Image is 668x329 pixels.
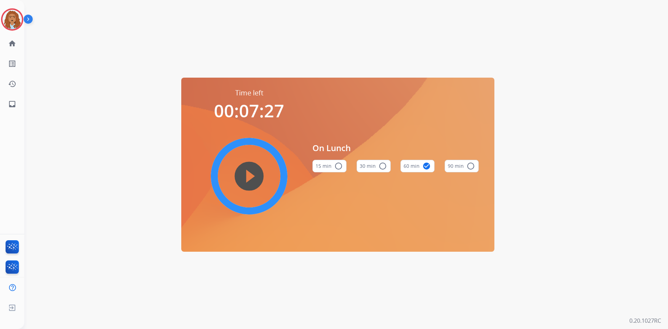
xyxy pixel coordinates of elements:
p: 0.20.1027RC [629,316,661,325]
mat-icon: check_circle [422,162,431,170]
button: 15 min [312,160,347,172]
mat-icon: radio_button_unchecked [467,162,475,170]
button: 60 min [400,160,435,172]
span: 00:07:27 [214,99,284,123]
span: Time left [235,88,263,98]
span: On Lunch [312,142,479,154]
mat-icon: radio_button_unchecked [379,162,387,170]
button: 90 min [445,160,479,172]
mat-icon: radio_button_unchecked [334,162,343,170]
mat-icon: home [8,39,16,48]
mat-icon: history [8,80,16,88]
button: 30 min [357,160,391,172]
img: avatar [2,10,22,29]
mat-icon: inbox [8,100,16,108]
mat-icon: play_circle_filled [245,172,253,180]
mat-icon: list_alt [8,60,16,68]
